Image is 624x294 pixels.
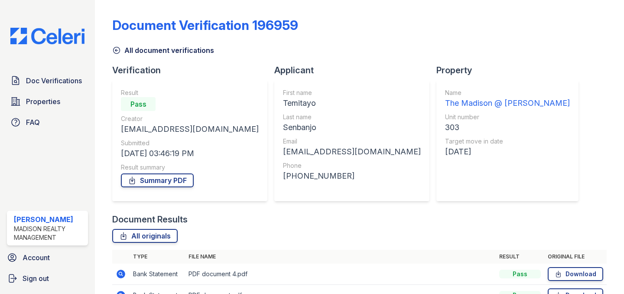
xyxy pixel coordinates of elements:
a: FAQ [7,114,88,131]
div: Senbanjo [283,121,421,134]
th: Original file [544,250,607,264]
div: Document Results [112,213,188,225]
a: Sign out [3,270,91,287]
span: Account [23,252,50,263]
div: Temitayo [283,97,421,109]
div: Document Verification 196959 [112,17,298,33]
iframe: chat widget [588,259,615,285]
th: Result [496,250,544,264]
span: FAQ [26,117,40,127]
div: Phone [283,161,421,170]
div: Pass [499,270,541,278]
a: All document verifications [112,45,214,56]
div: Name [445,88,570,97]
div: [DATE] 03:46:19 PM [121,147,259,160]
a: Doc Verifications [7,72,88,89]
div: Applicant [274,64,436,76]
a: Properties [7,93,88,110]
div: Pass [121,97,156,111]
div: [PERSON_NAME] [14,214,84,225]
div: Submitted [121,139,259,147]
div: First name [283,88,421,97]
a: Account [3,249,91,266]
div: Creator [121,114,259,123]
a: All originals [112,229,178,243]
div: Result [121,88,259,97]
th: File name [185,250,496,264]
span: Doc Verifications [26,75,82,86]
div: Property [436,64,585,76]
td: Bank Statement [130,264,185,285]
div: Result summary [121,163,259,172]
div: Email [283,137,421,146]
div: [DATE] [445,146,570,158]
div: [PHONE_NUMBER] [283,170,421,182]
img: CE_Logo_Blue-a8612792a0a2168367f1c8372b55b34899dd931a85d93a1a3d3e32e68fde9ad4.png [3,28,91,44]
div: [EMAIL_ADDRESS][DOMAIN_NAME] [283,146,421,158]
div: Madison Realty Management [14,225,84,242]
div: Verification [112,64,274,76]
a: Name The Madison @ [PERSON_NAME] [445,88,570,109]
th: Type [130,250,185,264]
a: Summary PDF [121,173,194,187]
div: The Madison @ [PERSON_NAME] [445,97,570,109]
div: [EMAIL_ADDRESS][DOMAIN_NAME] [121,123,259,135]
span: Properties [26,96,60,107]
div: 303 [445,121,570,134]
div: Unit number [445,113,570,121]
div: Last name [283,113,421,121]
span: Sign out [23,273,49,284]
div: Target move in date [445,137,570,146]
a: Download [548,267,603,281]
td: PDF document 4.pdf [185,264,496,285]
